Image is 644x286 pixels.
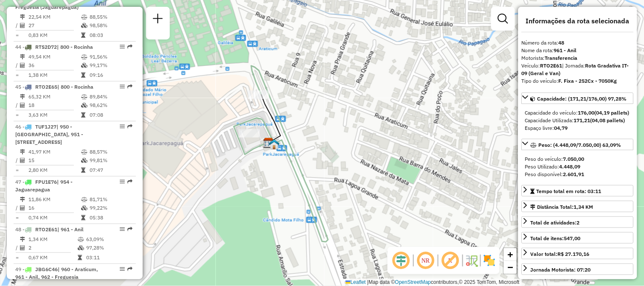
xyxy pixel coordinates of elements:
[57,226,84,233] span: | 961 - Anil
[20,103,25,108] i: Total de Atividades
[540,62,562,69] strong: RTO2E61
[28,253,77,262] td: 0,67 KM
[531,219,580,226] span: Total de atividades:
[525,124,630,132] div: Espaço livre:
[539,142,622,148] span: Peso: (4.448,09/7.050,00) 63,09%
[20,54,25,59] i: Distância Total
[81,197,87,202] i: % de utilização do peso
[522,39,634,47] div: Número da rota:
[15,123,83,145] span: | 950 - [GEOGRAPHIC_DATA], 951 - [STREET_ADDRESS]
[81,205,87,210] i: % de utilização da cubagem
[522,232,634,244] a: Total de itens:547,00
[15,156,20,165] td: /
[483,254,496,267] img: Exibir/Ocultar setores
[149,10,166,29] a: Nova sessão e pesquisa
[522,17,634,25] h4: Informações da rota selecionada
[595,109,630,116] strong: (04,19 pallets)
[28,204,81,212] td: 16
[15,244,20,252] td: /
[28,31,81,39] td: 0,83 KM
[15,101,20,109] td: /
[57,84,93,90] span: | 800 - Rocinha
[89,21,132,30] td: 98,58%
[269,139,280,150] img: FAD Van
[15,179,73,193] span: 47 -
[522,47,634,54] div: Nome da rota:
[465,254,478,267] img: Fluxo de ruas
[20,94,25,99] i: Distância Total
[522,248,634,259] a: Valor total:R$ 27.170,16
[545,55,578,61] strong: Transferencia
[127,44,132,49] em: Rota exportada
[522,152,634,182] div: Peso: (4.448,09/7.050,00) 63,09%
[28,148,81,156] td: 41,97 KM
[81,73,85,78] i: Tempo total em rota
[522,216,634,228] a: Total de atividades:2
[508,262,513,272] span: −
[574,117,591,123] strong: 171,21
[89,101,132,109] td: 98,62%
[395,279,431,285] a: OpenStreetMap
[28,101,81,109] td: 18
[35,123,56,130] span: TUF1J27
[522,185,634,196] a: Tempo total em rota: 03:11
[81,63,87,68] i: % de utilização da cubagem
[15,253,20,262] td: =
[20,63,25,68] i: Total de Atividades
[81,14,87,20] i: % de utilização do peso
[591,117,625,123] strong: (04,08 pallets)
[127,227,132,232] em: Rota exportada
[15,179,73,193] span: | 954 - Jaguarepagua
[578,109,595,116] strong: 176,00
[554,47,577,53] strong: 961 - Anil
[15,123,83,145] span: 46 -
[89,111,132,119] td: 07:08
[522,62,629,76] span: | Jornada:
[120,84,125,89] em: Opções
[86,235,132,244] td: 63,09%
[89,156,132,165] td: 99,81%
[15,84,93,90] span: 45 -
[127,124,132,129] em: Rota exportada
[554,125,568,131] strong: 04,79
[15,166,20,174] td: =
[563,171,585,177] strong: 2.601,91
[89,71,132,79] td: 09:16
[89,13,132,21] td: 88,55%
[89,148,132,156] td: 88,57%
[531,250,590,258] div: Valor total:
[563,156,585,162] strong: 7.050,00
[28,53,81,61] td: 49,54 KM
[86,253,132,262] td: 03:11
[120,124,125,129] em: Opções
[57,44,93,50] span: | 800 - Rocinha
[522,264,634,275] a: Jornada Motorista: 07:20
[20,197,25,202] i: Distância Total
[89,31,132,39] td: 08:03
[120,179,125,184] em: Opções
[391,250,411,271] span: Ocultar deslocamento
[78,245,84,250] i: % de utilização da cubagem
[28,195,81,204] td: 11,86 KM
[15,226,84,233] span: 48 -
[531,235,581,242] div: Total de itens:
[522,201,634,212] a: Distância Total:1,34 KM
[15,111,20,119] td: =
[525,109,630,117] div: Capacidade do veículo:
[522,77,634,85] div: Tipo do veículo:
[504,248,517,261] a: Zoom in
[20,245,25,250] i: Total de Atividades
[89,166,132,174] td: 07:47
[531,266,591,274] div: Jornada Motorista: 07:20
[525,156,585,162] span: Peso do veículo:
[20,158,25,163] i: Total de Atividades
[15,21,20,30] td: /
[35,179,57,185] span: FPU1E76
[35,226,57,233] span: RTO2E61
[504,261,517,274] a: Zoom out
[89,195,132,204] td: 81,71%
[522,93,634,104] a: Capacidade: (171,21/176,00) 97,28%
[89,204,132,212] td: 99,22%
[15,31,20,39] td: =
[120,227,125,232] em: Opções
